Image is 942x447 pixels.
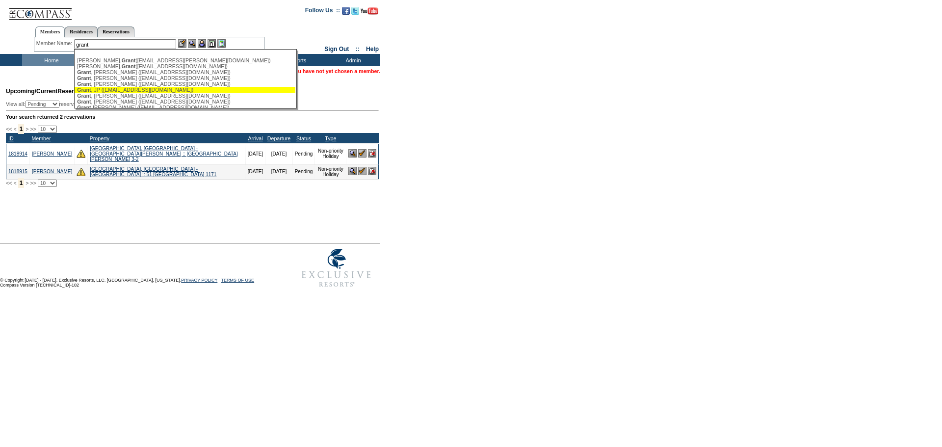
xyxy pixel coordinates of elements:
[208,39,216,48] img: Reservations
[32,151,72,157] a: [PERSON_NAME]
[77,105,91,110] span: Grant
[90,135,109,141] a: Property
[6,114,379,120] div: Your search returned 2 reservations
[245,143,265,164] td: [DATE]
[221,278,255,283] a: TERMS OF USE
[366,46,379,53] a: Help
[8,135,14,141] a: ID
[351,7,359,15] img: Follow us on Twitter
[361,7,378,15] img: Subscribe to our YouTube Channel
[305,6,340,18] td: Follow Us ::
[267,135,290,141] a: Departure
[368,167,376,175] img: Cancel Reservation
[292,243,380,292] img: Exclusive Resorts
[351,10,359,16] a: Follow us on Twitter
[315,164,346,179] td: Non-priority Holiday
[77,69,293,75] div: , [PERSON_NAME] ([EMAIL_ADDRESS][DOMAIN_NAME])
[292,143,315,164] td: Pending
[8,169,27,174] a: 1818915
[98,26,134,37] a: Reservations
[90,146,238,162] a: [GEOGRAPHIC_DATA], [GEOGRAPHIC_DATA] - [GEOGRAPHIC_DATA][PERSON_NAME] :: [GEOGRAPHIC_DATA][PERSON...
[6,101,249,108] div: View all: reservations owned by:
[22,54,78,66] td: Home
[35,26,65,37] a: Members
[77,81,293,87] div: , [PERSON_NAME] ([EMAIL_ADDRESS][DOMAIN_NAME])
[77,69,91,75] span: Grant
[32,169,72,174] a: [PERSON_NAME]
[342,7,350,15] img: Become our fan on Facebook
[358,167,366,175] img: Confirm Reservation
[77,87,91,93] span: Grant
[292,164,315,179] td: Pending
[18,178,25,188] span: 1
[6,180,12,186] span: <<
[13,180,16,186] span: <
[324,46,349,53] a: Sign Out
[31,135,51,141] a: Member
[77,81,91,87] span: Grant
[77,87,293,93] div: , JP ([EMAIL_ADDRESS][DOMAIN_NAME])
[77,105,293,110] div: -[PERSON_NAME] ([EMAIL_ADDRESS][DOMAIN_NAME])
[77,99,91,105] span: Grant
[65,26,98,37] a: Residences
[30,126,36,132] span: >>
[36,39,74,48] div: Member Name:
[296,135,311,141] a: Status
[77,167,85,176] img: There are insufficient days and/or tokens to cover this reservation
[77,149,85,158] img: There are insufficient days and/or tokens to cover this reservation
[325,135,336,141] a: Type
[361,10,378,16] a: Subscribe to our YouTube Channel
[324,54,380,66] td: Admin
[77,99,293,105] div: , [PERSON_NAME] ([EMAIL_ADDRESS][DOMAIN_NAME])
[6,88,95,95] span: Reservations
[122,63,135,69] span: Grant
[77,93,293,99] div: , [PERSON_NAME] ([EMAIL_ADDRESS][DOMAIN_NAME])
[6,88,57,95] span: Upcoming/Current
[248,135,262,141] a: Arrival
[77,75,293,81] div: , [PERSON_NAME] ([EMAIL_ADDRESS][DOMAIN_NAME])
[181,278,217,283] a: PRIVACY POLICY
[356,46,360,53] span: ::
[348,149,357,158] img: View Reservation
[178,39,186,48] img: b_edit.gif
[26,126,28,132] span: >
[265,143,292,164] td: [DATE]
[26,180,28,186] span: >
[8,151,27,157] a: 1818914
[188,39,196,48] img: View
[77,93,91,99] span: Grant
[122,57,135,63] span: Grant
[6,126,12,132] span: <<
[198,39,206,48] img: Impersonate
[342,10,350,16] a: Become our fan on Facebook
[18,124,25,134] span: 1
[358,149,366,158] img: Confirm Reservation
[245,164,265,179] td: [DATE]
[265,164,292,179] td: [DATE]
[368,149,376,158] img: Cancel Reservation
[77,75,91,81] span: Grant
[217,39,226,48] img: b_calculator.gif
[13,126,16,132] span: <
[292,68,380,74] span: You have not yet chosen a member.
[77,63,293,69] div: [PERSON_NAME], ([EMAIL_ADDRESS][DOMAIN_NAME])
[30,180,36,186] span: >>
[315,143,346,164] td: Non-priority Holiday
[90,166,216,177] a: [GEOGRAPHIC_DATA], [GEOGRAPHIC_DATA] - [GEOGRAPHIC_DATA] :: 51 [GEOGRAPHIC_DATA] 1171
[348,167,357,175] img: View Reservation
[77,57,293,63] div: [PERSON_NAME], ([EMAIL_ADDRESS][PERSON_NAME][DOMAIN_NAME])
